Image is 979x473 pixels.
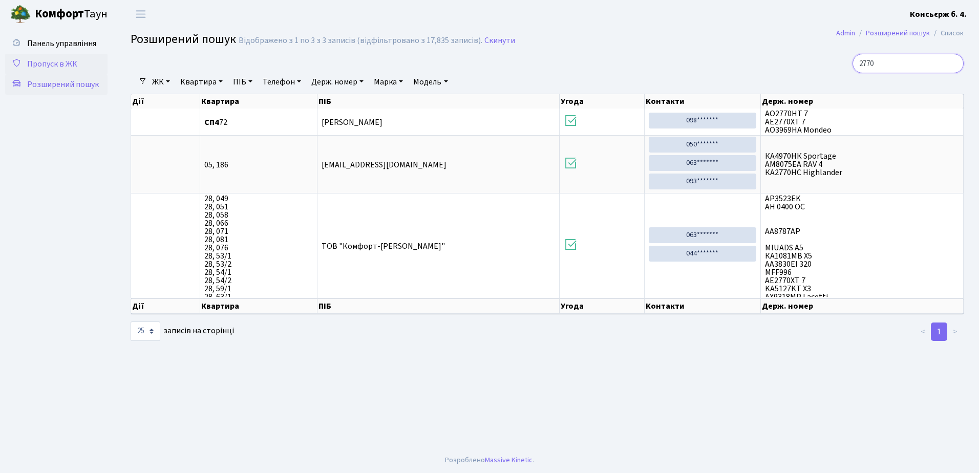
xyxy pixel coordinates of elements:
[409,73,452,91] a: Модель
[765,152,959,177] span: КА4970НК Sportage АМ8075ЕА RAV 4 КА2770НС Highlander
[853,54,964,73] input: Пошук...
[931,322,947,341] a: 1
[307,73,368,91] a: Держ. номер
[821,23,979,44] nav: breadcrumb
[10,4,31,25] img: logo.png
[148,73,174,91] a: ЖК
[761,94,964,109] th: Держ. номер
[204,117,219,128] b: СП4
[5,33,108,54] a: Панель управління
[560,94,645,109] th: Угода
[765,110,959,134] span: AO2770HT 7 AE2770XT 7 AO3969HA Mondeo
[131,30,236,48] span: Розширений пошук
[445,455,534,466] div: Розроблено .
[259,73,305,91] a: Телефон
[35,6,84,22] b: Комфорт
[131,321,160,341] select: записів на сторінці
[910,8,967,20] a: Консьєрж б. 4.
[131,298,200,314] th: Дії
[131,321,234,341] label: записів на сторінці
[930,28,964,39] li: Список
[322,117,382,128] span: [PERSON_NAME]
[35,6,108,23] span: Таун
[485,455,533,465] a: Massive Kinetic
[229,73,257,91] a: ПІБ
[370,73,407,91] a: Марка
[204,195,313,297] span: 28, 049 28, 051 28, 058 28, 066 28, 071 28, 081 28, 076 28, 53/1 28, 53/2 28, 54/1 28, 54/2 28, 5...
[645,298,761,314] th: Контакти
[484,36,515,46] a: Скинути
[204,118,313,126] span: 72
[200,298,317,314] th: Квартира
[27,58,77,70] span: Пропуск в ЖК
[27,79,99,90] span: Розширений пошук
[27,38,96,49] span: Панель управління
[322,241,445,252] span: ТОВ "Комфорт-[PERSON_NAME]"
[317,298,560,314] th: ПІБ
[317,94,560,109] th: ПІБ
[200,94,317,109] th: Квартира
[866,28,930,38] a: Розширений пошук
[645,94,761,109] th: Контакти
[322,159,446,170] span: [EMAIL_ADDRESS][DOMAIN_NAME]
[204,161,313,169] span: 05, 186
[836,28,855,38] a: Admin
[239,36,482,46] div: Відображено з 1 по 3 з 3 записів (відфільтровано з 17,835 записів).
[910,9,967,20] b: Консьєрж б. 4.
[176,73,227,91] a: Квартира
[131,94,200,109] th: Дії
[5,74,108,95] a: Розширений пошук
[128,6,154,23] button: Переключити навігацію
[560,298,645,314] th: Угода
[5,54,108,74] a: Пропуск в ЖК
[761,298,964,314] th: Держ. номер
[765,195,959,297] span: AP3523EK АН 0400 ОС АА8787АР MIUADS A5 КА1081МВ X5 АА3830ЕІ 320 MFF996 AE2770XT 7 KA5127KT X3 AX9...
